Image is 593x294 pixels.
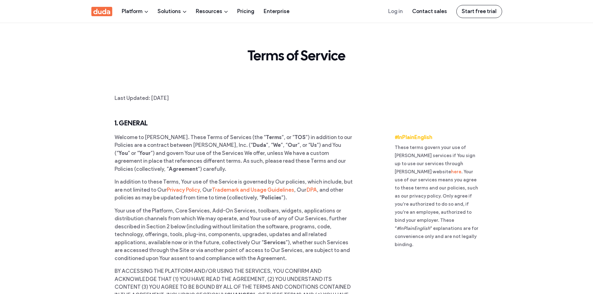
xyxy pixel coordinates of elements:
em: #InPlainEnglish [397,226,430,231]
strong: Agreement [169,166,198,172]
h4: 1. GENERAL [115,120,479,127]
strong: Our [288,142,298,148]
strong: Duda [253,142,266,148]
strong: You [119,150,128,156]
a: Start free trial [456,5,502,18]
p: Welcome to [PERSON_NAME]. These Terms of Services (the “ ”, or “ ”) in addition to our Policies a... [115,133,354,173]
strong: Services [264,239,286,245]
strong: We [273,142,281,148]
a: DPA [306,187,317,193]
div: #InPlainEnglish [395,133,479,142]
a: Trademark and Usage Guidelines [212,187,294,193]
p: Your use of the Platform, Core Services, Add-On Services, toolbars, widgets, applications or dist... [115,207,354,263]
a: Privacy Policy [167,187,200,193]
strong: Your [139,150,151,156]
strong: TOS [294,134,306,140]
p: Last Updated: [DATE] [115,94,479,102]
strong: Terms [266,134,282,140]
h1: Terms of Service [247,48,346,66]
p: These terms govern your use of [PERSON_NAME] services if You sign up to use our services through ... [395,143,479,249]
strong: Us [310,142,317,148]
strong: Policies [261,194,281,201]
a: here [451,169,461,175]
p: In addition to these Terms, Your use of the Service is governed by Our policies, which include, b... [115,178,354,202]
